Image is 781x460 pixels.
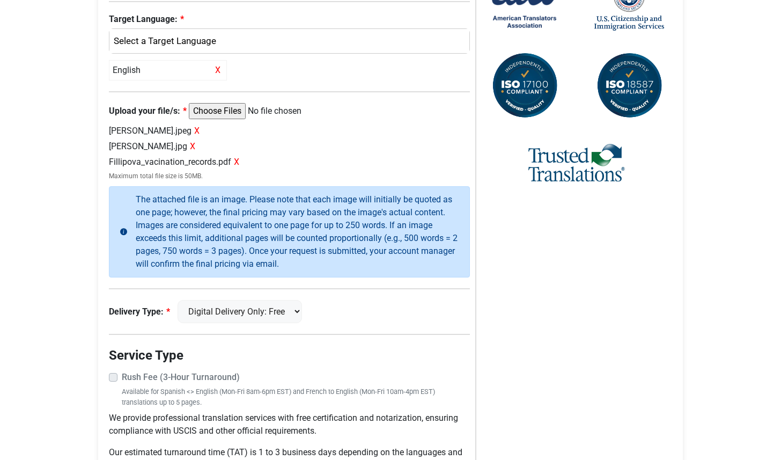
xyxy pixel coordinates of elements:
[109,60,227,81] div: English
[109,412,470,437] p: We provide professional translation services with free certification and notarization, ensuring c...
[190,141,195,151] span: X
[109,346,470,365] legend: Service Type
[115,34,459,48] div: English
[212,64,224,77] span: X
[109,171,470,181] small: Maximum total file size is 50MB.
[127,193,458,271] div: The attached file is an image. Please note that each image will initially be quoted as one page; ...
[194,126,200,136] span: X
[122,386,470,407] small: Available for Spanish <> English (Mon-Fri 8am-6pm EST) and French to English (Mon-Fri 10am-4pm ES...
[594,51,664,121] img: ISO 18587 Compliant Certification
[109,305,170,318] label: Delivery Type:
[109,13,470,26] label: Target Language:
[109,105,187,118] label: Upload your file/s:
[490,51,559,121] img: ISO 17100 Compliant Certification
[109,140,470,153] div: [PERSON_NAME].jpg
[528,142,625,185] img: Trusted Translations Logo
[122,372,240,382] strong: Rush Fee (3-Hour Turnaround)
[120,216,127,248] svg: Information
[234,157,239,167] span: X
[109,28,470,54] button: English
[109,156,470,169] div: Fillipova_vacination_records.pdf
[109,125,470,137] div: [PERSON_NAME].jpeg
